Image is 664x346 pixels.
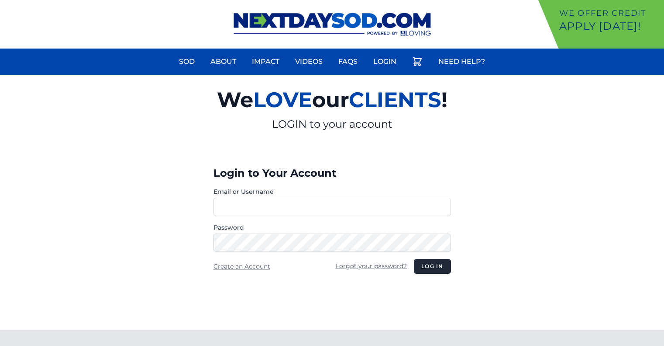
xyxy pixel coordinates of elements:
a: Create an Account [213,262,270,270]
button: Log in [414,259,451,274]
a: Login [368,51,402,72]
label: Password [213,223,451,232]
a: FAQs [333,51,363,72]
span: CLIENTS [349,87,441,112]
p: LOGIN to your account [116,117,549,131]
p: Apply [DATE]! [559,19,661,33]
h3: Login to Your Account [213,166,451,180]
a: About [205,51,241,72]
a: Videos [290,51,328,72]
a: Forgot your password? [335,262,407,270]
span: LOVE [253,87,312,112]
h2: We our ! [116,82,549,117]
label: Email or Username [213,187,451,196]
a: Sod [174,51,200,72]
p: We offer Credit [559,7,661,19]
a: Impact [247,51,285,72]
a: Need Help? [433,51,490,72]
